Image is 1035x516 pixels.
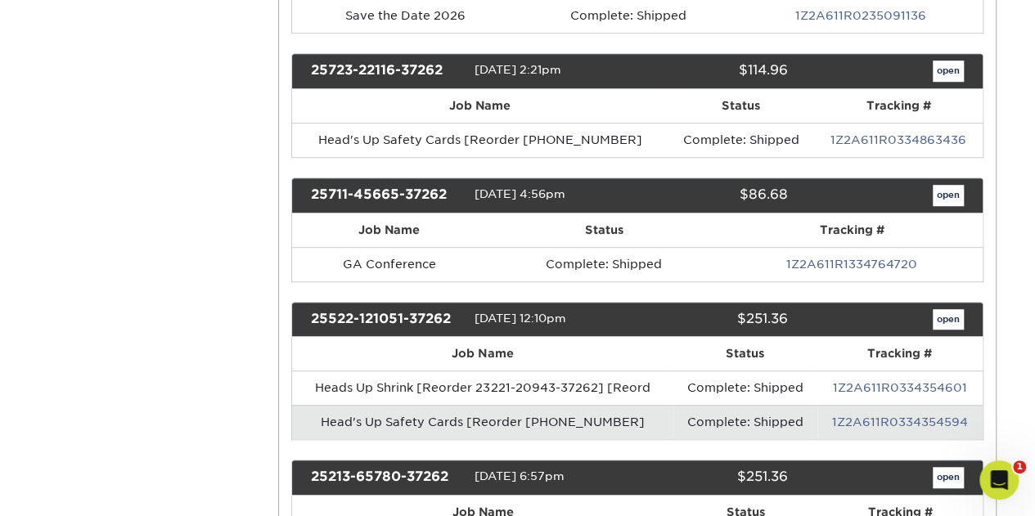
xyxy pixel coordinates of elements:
[1013,460,1026,473] span: 1
[292,370,673,405] td: Heads Up Shrink [Reorder 23221-20943-37262] [Reord
[292,247,486,281] td: GA Conference
[474,312,565,325] span: [DATE] 12:10pm
[299,309,474,330] div: 25522-121051-37262
[474,470,564,483] span: [DATE] 6:57pm
[292,405,673,439] td: Head's Up Safety Cards [Reorder [PHONE_NUMBER]
[486,213,721,247] th: Status
[830,133,966,146] a: 1Z2A611R0334863436
[668,123,814,157] td: Complete: Shipped
[933,185,964,206] a: open
[299,185,474,206] div: 25711-45665-37262
[673,337,817,370] th: Status
[625,185,800,206] div: $86.68
[933,309,964,330] a: open
[292,123,668,157] td: Head's Up Safety Cards [Reorder [PHONE_NUMBER]
[299,61,474,82] div: 25723-22116-37262
[794,9,925,22] a: 1Z2A611R0235091136
[625,467,800,488] div: $251.36
[673,370,817,405] td: Complete: Shipped
[786,258,917,271] a: 1Z2A611R1334764720
[625,61,800,82] div: $114.96
[817,337,983,370] th: Tracking #
[673,405,817,439] td: Complete: Shipped
[299,467,474,488] div: 25213-65780-37262
[474,63,560,76] span: [DATE] 2:21pm
[474,187,565,200] span: [DATE] 4:56pm
[722,213,983,247] th: Tracking #
[979,460,1019,500] iframe: Intercom live chat
[814,89,982,123] th: Tracking #
[292,213,486,247] th: Job Name
[833,381,967,394] a: 1Z2A611R0334354601
[486,247,721,281] td: Complete: Shipped
[292,337,673,370] th: Job Name
[933,61,964,82] a: open
[292,89,668,123] th: Job Name
[832,415,968,429] a: 1Z2A611R0334354594
[668,89,814,123] th: Status
[625,309,800,330] div: $251.36
[933,467,964,488] a: open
